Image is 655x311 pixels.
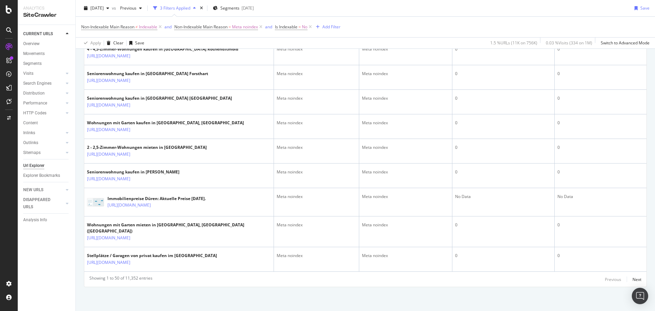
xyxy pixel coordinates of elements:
div: Meta noindex [277,46,356,52]
div: Immobilienpreise Düren: Aktuelle Preise [DATE]. [107,196,206,202]
div: Search Engines [23,80,52,87]
a: DISAPPEARED URLS [23,196,64,211]
button: Clear [104,38,123,48]
a: CURRENT URLS [23,30,64,38]
div: Outlinks [23,139,38,146]
a: [URL][DOMAIN_NAME] [87,126,130,133]
span: Non-Indexable Main Reason [174,24,228,30]
div: 0 [557,169,644,175]
a: Sitemaps [23,149,64,156]
div: Seniorenwohnung kaufen in [PERSON_NAME] [87,169,179,175]
div: Seniorenwohnung kaufen in [GEOGRAPHIC_DATA] [GEOGRAPHIC_DATA] [87,95,232,101]
span: ≠ [135,24,138,30]
button: Previous [117,3,145,14]
div: 2 - 2,5-Zimmer-Wohnungen mieten in [GEOGRAPHIC_DATA] [87,144,207,151]
div: 3 Filters Applied [160,5,190,11]
div: Meta noindex [277,222,356,228]
div: 0 [455,169,552,175]
div: 0 [557,71,644,77]
div: Meta noindex [362,222,449,228]
a: Distribution [23,90,64,97]
div: Meta noindex [277,71,356,77]
div: 0 [455,120,552,126]
button: Add Filter [313,23,340,31]
div: 4 - 4,5-Zimmer-Wohnungen kaufen in [GEOGRAPHIC_DATA] Rothenditmold [87,46,238,52]
div: Segments [23,60,42,67]
span: Indexable [139,22,157,32]
a: Overview [23,40,71,47]
div: Meta noindex [362,95,449,101]
div: HTTP Codes [23,110,46,117]
a: [URL][DOMAIN_NAME] [87,53,130,59]
div: Meta noindex [362,144,449,151]
span: = [229,24,231,30]
div: Inlinks [23,129,35,137]
span: 2025 Sep. 5th [90,5,104,11]
button: and [265,24,272,30]
a: Search Engines [23,80,64,87]
div: 0 [557,46,644,52]
div: Next [632,277,641,282]
div: Sitemaps [23,149,41,156]
div: Url Explorer [23,162,44,169]
div: Analysis Info [23,216,47,224]
span: No [302,22,307,32]
a: Explorer Bookmarks [23,172,71,179]
button: Previous [605,275,621,283]
div: Wohnungen mit Garten kaufen in [GEOGRAPHIC_DATA], [GEOGRAPHIC_DATA] [87,120,244,126]
a: Inlinks [23,129,64,137]
div: Meta noindex [277,194,356,200]
button: Switch to Advanced Mode [598,38,650,48]
div: Meta noindex [362,253,449,259]
a: [URL][DOMAIN_NAME] [87,235,130,241]
div: No Data [455,194,552,200]
a: Movements [23,50,71,57]
div: Content [23,119,38,127]
a: NEW URLS [23,186,64,194]
a: Performance [23,100,64,107]
div: 0 [557,222,644,228]
div: CURRENT URLS [23,30,53,38]
button: Next [632,275,641,283]
button: Save [632,3,650,14]
div: 0 [455,144,552,151]
a: Analysis Info [23,216,71,224]
button: [DATE] [81,3,112,14]
div: Clear [113,40,123,46]
a: Outlinks [23,139,64,146]
a: [URL][DOMAIN_NAME] [87,259,130,266]
div: Meta noindex [277,120,356,126]
div: 0 [557,144,644,151]
span: Is Indexable [275,24,297,30]
div: Meta noindex [277,253,356,259]
div: Wohnungen mit Garten mieten in [GEOGRAPHIC_DATA], [GEOGRAPHIC_DATA] ([GEOGRAPHIC_DATA]) [87,222,271,234]
div: Save [640,5,650,11]
button: Segments[DATE] [210,3,257,14]
div: Open Intercom Messenger [632,288,648,304]
a: Segments [23,60,71,67]
div: Analytics [23,5,70,11]
div: Meta noindex [362,169,449,175]
div: Add Filter [322,24,340,30]
div: 0 [455,95,552,101]
img: main image [87,198,104,207]
div: Performance [23,100,47,107]
div: Distribution [23,90,45,97]
div: Seniorenwohnung kaufen in [GEOGRAPHIC_DATA] Forsthart [87,71,208,77]
div: 0 [455,71,552,77]
div: Meta noindex [362,46,449,52]
div: Meta noindex [277,169,356,175]
div: No Data [557,194,644,200]
a: Url Explorer [23,162,71,169]
span: Non-Indexable Main Reason [81,24,134,30]
button: and [164,24,172,30]
span: = [299,24,301,30]
div: DISAPPEARED URLS [23,196,58,211]
a: Visits [23,70,64,77]
div: 0 [557,253,644,259]
div: Visits [23,70,33,77]
div: Apply [90,40,101,46]
div: Meta noindex [362,71,449,77]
